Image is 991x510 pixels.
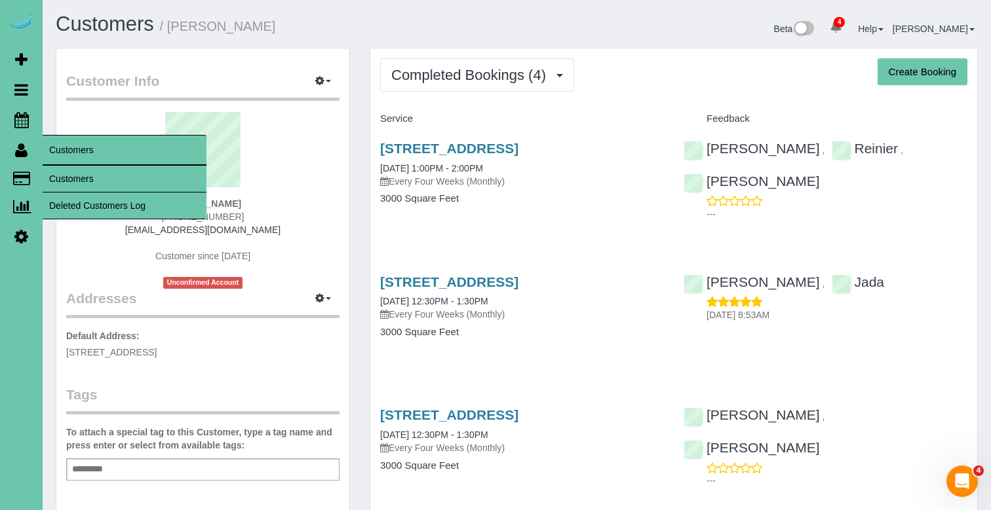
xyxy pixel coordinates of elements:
[380,460,664,471] h4: 3000 Square Feet
[834,17,845,27] span: 4
[893,24,975,34] a: [PERSON_NAME]
[707,308,967,321] p: [DATE] 8:53AM
[66,71,340,101] legend: Customer Info
[66,426,340,452] label: To attach a special tag to this Customer, type a tag name and press enter or select from availabl...
[878,58,967,86] button: Create Booking
[684,440,820,455] a: [PERSON_NAME]
[380,429,488,440] a: [DATE] 12:30PM - 1:30PM
[380,113,664,124] h4: Service
[66,385,340,414] legend: Tags
[380,407,518,422] a: [STREET_ADDRESS]
[684,173,820,189] a: [PERSON_NAME]
[380,441,664,454] p: Every Four Weeks (Monthly)
[380,274,518,289] a: [STREET_ADDRESS]
[66,347,157,357] span: [STREET_ADDRESS]
[858,24,884,34] a: Help
[684,407,820,422] a: [PERSON_NAME]
[684,141,820,156] a: [PERSON_NAME]
[163,277,243,288] span: Unconfirmed Account
[792,21,814,38] img: New interface
[823,278,825,289] span: ,
[901,145,903,155] span: ,
[160,19,276,33] small: / [PERSON_NAME]
[823,13,849,42] a: 4
[43,165,206,219] ul: Customers
[8,13,34,31] img: Automaid Logo
[380,141,518,156] a: [STREET_ADDRESS]
[125,225,281,235] a: [EMAIL_ADDRESS][DOMAIN_NAME]
[43,135,206,165] span: Customers
[380,58,574,92] button: Completed Bookings (4)
[380,163,483,173] a: [DATE] 1:00PM - 2:00PM
[684,113,967,124] h4: Feedback
[56,12,154,35] a: Customers
[391,67,553,83] span: Completed Bookings (4)
[707,208,967,221] p: ---
[380,296,488,306] a: [DATE] 12:30PM - 1:30PM
[823,411,825,422] span: ,
[66,329,140,342] label: Default Address:
[707,474,967,487] p: ---
[43,166,206,192] a: Customers
[43,192,206,219] a: Deleted Customers Log
[684,274,820,289] a: [PERSON_NAME]
[380,327,664,338] h4: 3000 Square Feet
[832,274,885,289] a: Jada
[946,465,978,497] iframe: Intercom live chat
[832,141,899,156] a: Reinier
[380,308,664,321] p: Every Four Weeks (Monthly)
[161,211,244,222] span: [PHONE_NUMBER]
[155,251,250,261] span: Customer since [DATE]
[380,175,664,188] p: Every Four Weeks (Monthly)
[380,193,664,204] h4: 3000 Square Feet
[973,465,984,476] span: 4
[774,24,815,34] a: Beta
[823,145,825,155] span: ,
